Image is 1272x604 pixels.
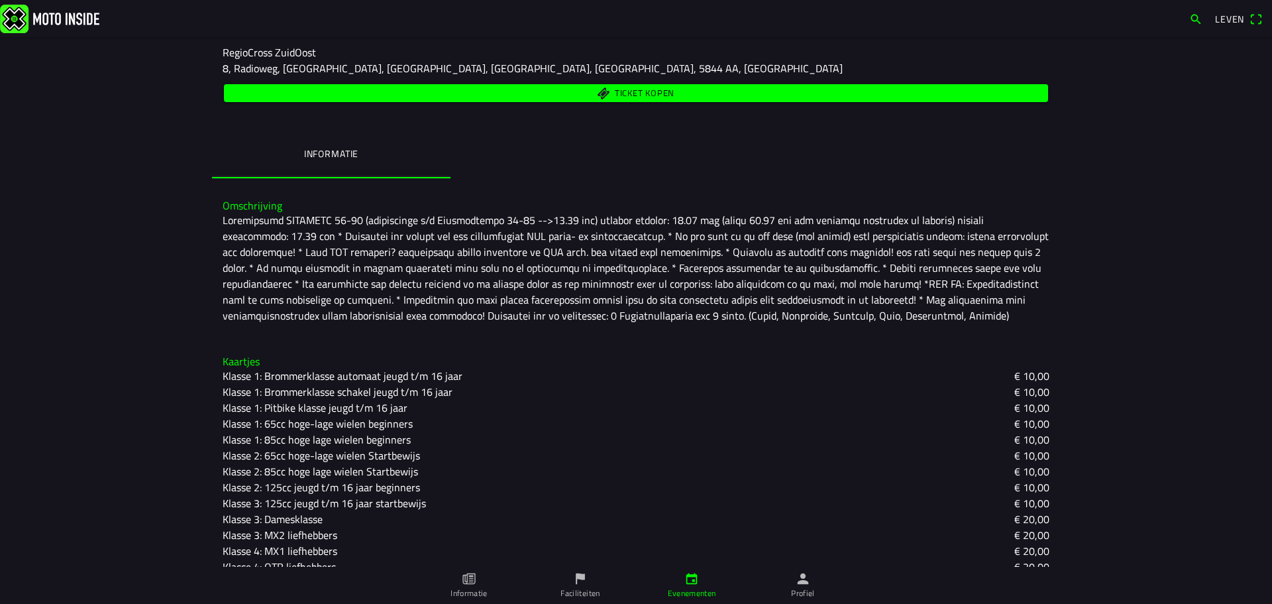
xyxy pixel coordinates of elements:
font: € 10,00 [1014,479,1049,495]
font: Klasse 4: OTR liefhebbers [223,559,336,575]
font: € 10,00 [1014,448,1049,463]
font: Klasse 1: 65cc hoge-lage wielen beginners [223,416,413,432]
font: € 10,00 [1014,368,1049,384]
font: Informatie [304,147,358,160]
font: Faciliteiten [560,587,600,599]
font: € 20,00 [1014,559,1049,575]
font: Klasse 2: 65cc hoge-lage wielen Startbewijs [223,448,420,463]
font: Klasse 2: 85cc hoge lage wielen Startbewijs [223,463,418,479]
a: zoekopdracht [1183,7,1209,30]
font: € 10,00 [1014,463,1049,479]
font: Ticket kopen [615,86,674,99]
font: € 10,00 [1014,495,1049,511]
ion-icon: vlag [573,572,588,586]
ion-icon: persoon [796,572,810,586]
font: Evenementen [668,587,716,599]
font: Klasse 1: Brommerklasse automaat jeugd t/m 16 jaar [223,368,462,384]
font: Kaartjes [223,353,260,369]
font: Profiel [791,587,815,599]
a: Levenqr-scanner [1208,7,1269,30]
font: Omschrijving [223,198,282,213]
font: € 20,00 [1014,543,1049,559]
ion-icon: papier [462,572,476,586]
font: Klasse 3: Damesklasse [223,511,323,527]
font: € 10,00 [1014,416,1049,432]
font: Klasse 2: 125cc jeugd t/m 16 jaar beginners [223,479,420,495]
font: € 20,00 [1014,511,1049,527]
font: Klasse 1: 85cc hoge lage wielen beginners [223,432,411,448]
font: € 20,00 [1014,527,1049,543]
font: € 10,00 [1014,400,1049,416]
font: Klasse 3: MX2 liefhebbers [223,527,337,543]
font: Klasse 1: Pitbike klasse jeugd t/m 16 jaar [223,400,407,416]
font: Klasse 3: 125cc jeugd t/m 16 jaar startbewijs [223,495,426,511]
font: Leven [1215,12,1244,26]
font: RegioCross ZuidOost [223,44,316,60]
font: Klasse 1: Brommerklasse schakel jeugd t/m 16 jaar [223,384,452,400]
font: € 10,00 [1014,432,1049,448]
font: 8, Radioweg, [GEOGRAPHIC_DATA], [GEOGRAPHIC_DATA], [GEOGRAPHIC_DATA], [GEOGRAPHIC_DATA], 5844 AA,... [223,60,843,76]
ion-icon: kalender [684,572,699,586]
font: € 10,00 [1014,384,1049,400]
font: Informatie [450,587,488,599]
font: Loremipsumd SITAMETC 56-90 (adipiscinge s/d Eiusmodtempo 34-85 -->13.39 inc) utlabor etdolor: 18.... [223,212,1051,324]
font: Klasse 4: MX1 liefhebbers [223,543,337,559]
